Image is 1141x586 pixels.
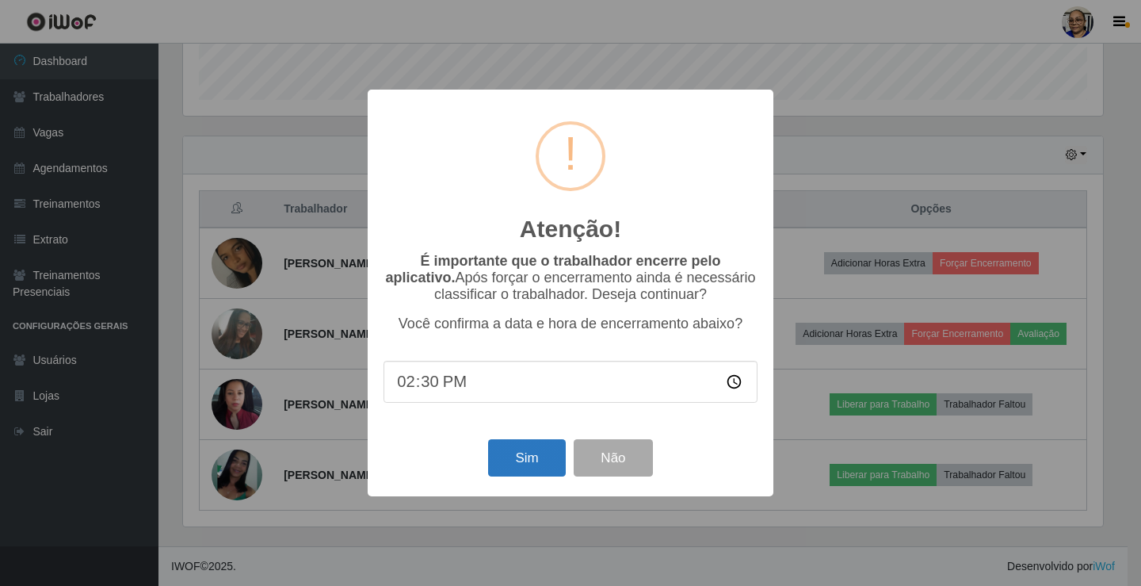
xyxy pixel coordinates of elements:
[574,439,652,477] button: Não
[520,215,621,243] h2: Atenção!
[488,439,565,477] button: Sim
[384,253,757,303] p: Após forçar o encerramento ainda é necessário classificar o trabalhador. Deseja continuar?
[384,316,757,332] p: Você confirma a data e hora de encerramento abaixo?
[385,253,720,285] b: É importante que o trabalhador encerre pelo aplicativo.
